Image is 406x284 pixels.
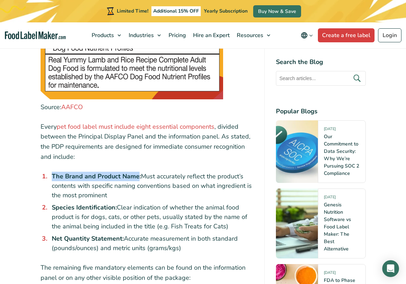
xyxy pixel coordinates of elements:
figcaption: Source: [41,102,253,112]
strong: Net Quantity Statement: [52,234,124,243]
span: Additional 15% OFF [151,6,201,16]
a: Create a free label [318,28,375,42]
li: Accurate measurement in both standard (pounds/ounces) and metric units (grams/kgs) [49,234,253,253]
span: [DATE] [324,270,336,278]
div: Open Intercom Messenger [382,260,399,277]
a: Resources [233,22,274,48]
a: Pricing [164,22,189,48]
span: Hire an Expert [191,31,230,39]
strong: Species Identification: [52,203,117,212]
span: Limited Time! [117,8,148,14]
a: Login [378,28,401,42]
a: pet food label must include eight essential components [57,122,214,131]
button: Change language [296,28,318,42]
span: Products [90,31,115,39]
a: Products [87,22,124,48]
a: Hire an Expert [189,22,233,48]
span: Industries [127,31,155,39]
li: Must accurately reflect the product’s contents with specific naming conventions based on what ing... [49,172,253,200]
p: Every , divided between the Principal Display Panel and the information panel. As stated, the PDP... [41,122,253,162]
span: Resources [235,31,264,39]
a: Genesis Nutrition Software vs Food Label Maker: The Best Alternative [324,201,351,252]
a: Our Commitment to Data Security: Why We’re Pursuing SOC 2 Compliance [324,133,359,177]
span: [DATE] [324,194,336,203]
span: [DATE] [324,126,336,134]
p: The remaining five mandatory elements can be found on the information panel or on any other visib... [41,263,253,283]
span: Yearly Subscription [204,8,248,14]
span: Pricing [166,31,187,39]
a: Buy Now & Save [253,5,301,17]
h4: Popular Blogs [276,107,366,116]
li: Clear indication of whether the animal food product is for dogs, cats, or other pets, usually sta... [49,203,253,231]
input: Search articles... [276,71,366,86]
h4: Search the Blog [276,57,366,67]
a: Industries [124,22,164,48]
a: Food Label Maker homepage [5,31,66,40]
a: AAFCO [61,103,83,111]
strong: The Brand and Product Name: [52,172,141,180]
